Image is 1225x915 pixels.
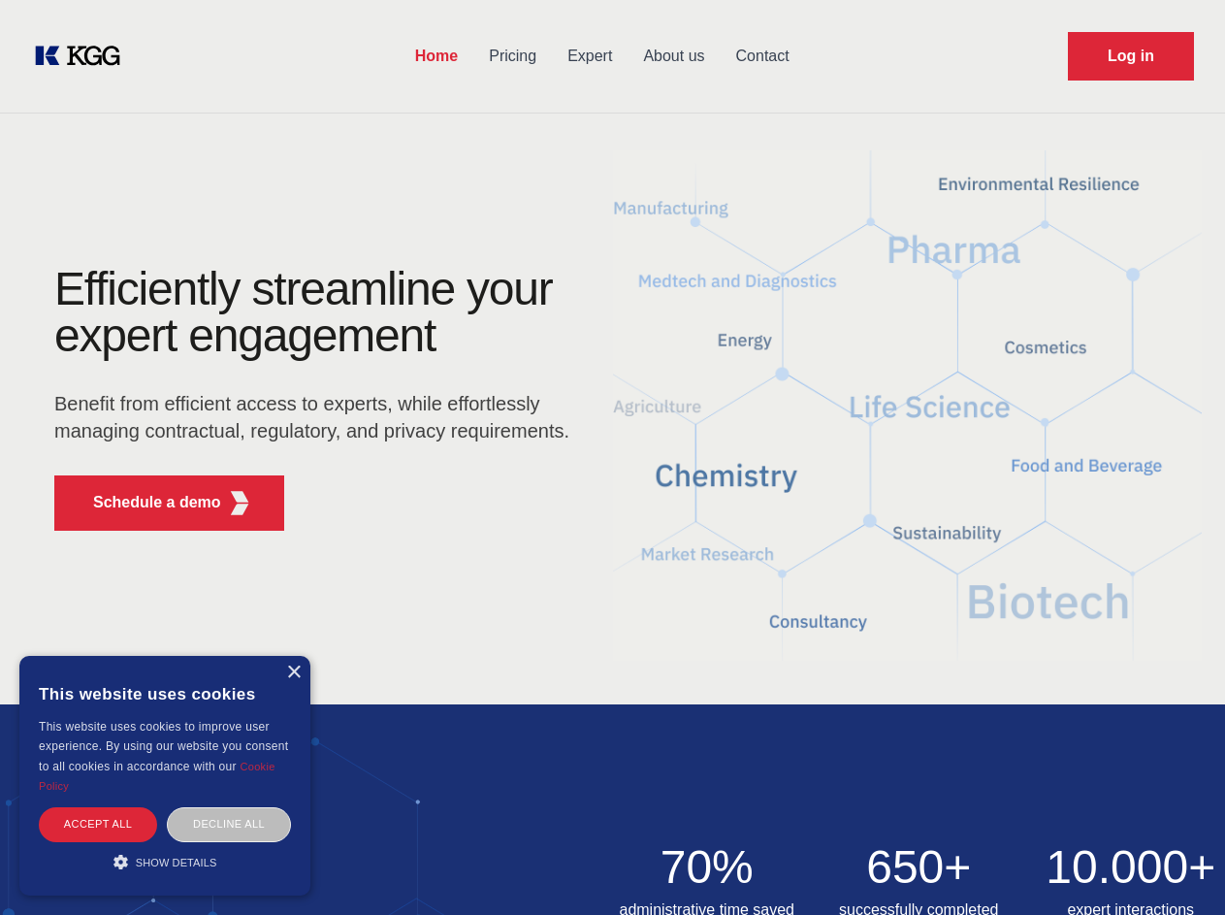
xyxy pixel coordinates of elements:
div: Decline all [167,807,291,841]
div: Show details [39,852,291,871]
a: Home [400,31,473,82]
h2: 650+ [824,844,1014,891]
div: Accept all [39,807,157,841]
div: This website uses cookies [39,670,291,717]
a: Expert [552,31,628,82]
p: Benefit from efficient access to experts, while effortlessly managing contractual, regulatory, an... [54,390,582,444]
h1: Efficiently streamline your expert engagement [54,266,582,359]
span: Show details [136,857,217,868]
a: Cookie Policy [39,761,275,792]
img: KGG Fifth Element RED [228,491,252,515]
a: KOL Knowledge Platform: Talk to Key External Experts (KEE) [31,41,136,72]
a: About us [628,31,720,82]
div: Close [286,666,301,680]
button: Schedule a demoKGG Fifth Element RED [54,475,284,531]
a: Contact [721,31,805,82]
h2: 70% [613,844,802,891]
p: Schedule a demo [93,491,221,514]
a: Pricing [473,31,552,82]
img: KGG Fifth Element RED [613,126,1203,685]
span: This website uses cookies to improve user experience. By using our website you consent to all coo... [39,720,288,773]
a: Request Demo [1068,32,1194,81]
